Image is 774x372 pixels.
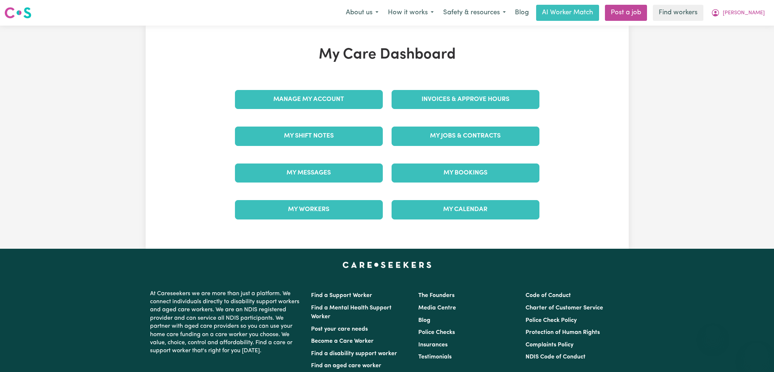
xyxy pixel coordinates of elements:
[745,343,768,366] iframe: Button to launch messaging window
[311,351,397,357] a: Find a disability support worker
[311,326,368,332] a: Post your care needs
[311,338,374,344] a: Become a Care Worker
[235,200,383,219] a: My Workers
[392,127,539,146] a: My Jobs & Contracts
[418,305,456,311] a: Media Centre
[392,200,539,219] a: My Calendar
[392,164,539,183] a: My Bookings
[526,293,571,298] a: Code of Conduct
[526,330,600,335] a: Protection of Human Rights
[526,317,577,323] a: Police Check Policy
[4,6,31,19] img: Careseekers logo
[418,317,430,323] a: Blog
[706,5,770,20] button: My Account
[392,90,539,109] a: Invoices & Approve Hours
[383,5,438,20] button: How it works
[653,5,703,21] a: Find workers
[418,293,455,298] a: The Founders
[311,293,372,298] a: Find a Support Worker
[311,363,381,369] a: Find an aged care worker
[4,4,31,21] a: Careseekers logo
[605,5,647,21] a: Post a job
[341,5,383,20] button: About us
[231,46,544,64] h1: My Care Dashboard
[418,354,452,360] a: Testimonials
[343,262,431,268] a: Careseekers home page
[511,5,533,21] a: Blog
[235,164,383,183] a: My Messages
[418,330,455,335] a: Police Checks
[536,5,599,21] a: AI Worker Match
[706,325,720,340] iframe: Close message
[150,287,302,358] p: At Careseekers we are more than just a platform. We connect individuals directly to disability su...
[526,354,586,360] a: NDIS Code of Conduct
[418,342,448,348] a: Insurances
[235,127,383,146] a: My Shift Notes
[235,90,383,109] a: Manage My Account
[723,9,765,17] span: [PERSON_NAME]
[311,305,392,320] a: Find a Mental Health Support Worker
[526,305,603,311] a: Charter of Customer Service
[526,342,573,348] a: Complaints Policy
[438,5,511,20] button: Safety & resources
